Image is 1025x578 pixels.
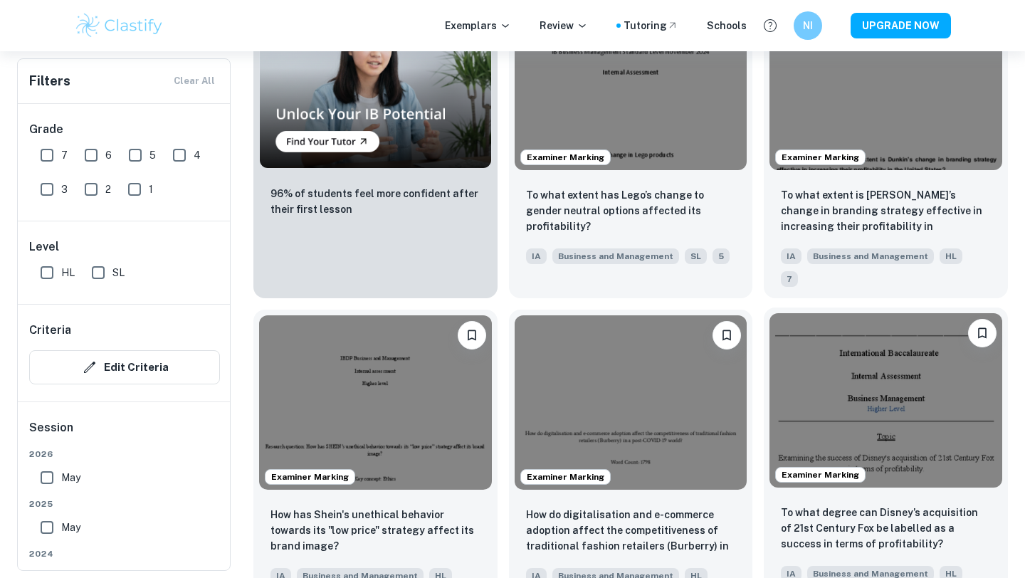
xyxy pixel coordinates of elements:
[526,187,736,234] p: To what extent has Lego’s change to gender neutral options affected its profitability?
[29,350,220,384] button: Edit Criteria
[74,11,164,40] img: Clastify logo
[685,248,707,264] span: SL
[61,182,68,197] span: 3
[526,507,736,555] p: How do digitalisation and e-commerce adoption affect the competitiveness of traditional fashion r...
[29,322,71,339] h6: Criteria
[707,18,747,33] a: Schools
[781,187,991,236] p: To what extent is Dunkin’s change in branding strategy effective in increasing their profitabilit...
[781,505,991,552] p: To what degree can Disney’s acquisition of 21st Century Fox be labelled as a success in terms of ...
[968,319,997,347] button: Bookmark
[61,470,80,485] span: May
[713,321,741,350] button: Bookmark
[29,498,220,510] span: 2025
[105,147,112,163] span: 6
[61,265,75,280] span: HL
[270,186,480,217] p: 96% of students feel more confident after their first lesson
[61,520,80,535] span: May
[266,471,354,483] span: Examiner Marking
[776,151,865,164] span: Examiner Marking
[807,248,934,264] span: Business and Management
[29,448,220,461] span: 2026
[458,321,486,350] button: Bookmark
[29,238,220,256] h6: Level
[794,11,822,40] button: NI
[445,18,511,33] p: Exemplars
[624,18,678,33] a: Tutoring
[259,315,492,490] img: Business and Management IA example thumbnail: How has Shein's unethical behavior towar
[940,248,962,264] span: HL
[149,182,153,197] span: 1
[61,147,68,163] span: 7
[526,248,547,264] span: IA
[112,265,125,280] span: SL
[540,18,588,33] p: Review
[29,419,220,448] h6: Session
[29,71,70,91] h6: Filters
[769,313,1002,488] img: Business and Management IA example thumbnail: To what degree can Disney’s acquisition
[776,468,865,481] span: Examiner Marking
[758,14,782,38] button: Help and Feedback
[800,18,816,33] h6: NI
[29,121,220,138] h6: Grade
[149,147,156,163] span: 5
[521,151,610,164] span: Examiner Marking
[515,315,747,490] img: Business and Management IA example thumbnail: How do digitalisation and e-commerce ado
[270,507,480,554] p: How has Shein's unethical behavior towards its "low price" strategy affect its brand image?
[851,13,951,38] button: UPGRADE NOW
[552,248,679,264] span: Business and Management
[781,271,798,287] span: 7
[781,248,801,264] span: IA
[29,547,220,560] span: 2024
[713,248,730,264] span: 5
[521,471,610,483] span: Examiner Marking
[105,182,111,197] span: 2
[194,147,201,163] span: 4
